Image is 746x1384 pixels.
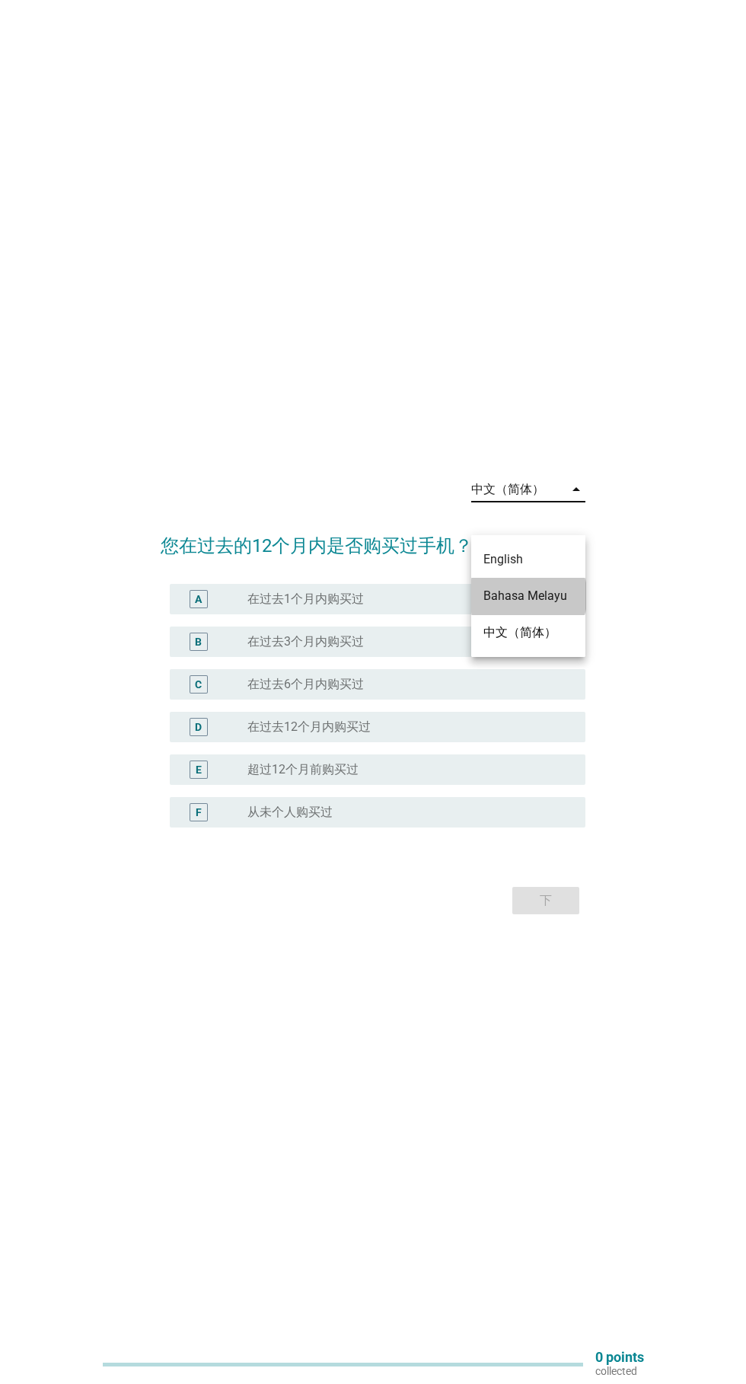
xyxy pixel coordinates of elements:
div: C [195,677,202,693]
label: 在过去12个月内购买过 [247,719,371,735]
div: A [195,592,202,607]
div: D [195,719,202,735]
p: collected [595,1364,644,1378]
h2: 您在过去的12个月内是否购买过手机？(自用） [161,517,585,560]
div: F [196,805,202,821]
div: 中文（简体） [483,623,573,642]
p: 0 points [595,1351,644,1364]
label: 在过去3个月内购买过 [247,634,364,649]
div: Bahasa Melayu [483,587,573,605]
div: 中文（简体） [471,483,544,496]
div: E [196,762,202,778]
div: B [195,634,202,650]
label: 从未个人购买过 [247,805,333,820]
label: 在过去1个月内购买过 [247,592,364,607]
label: 超过12个月前购买过 [247,762,359,777]
label: 在过去6个月内购买过 [247,677,364,692]
div: English [483,550,573,569]
i: arrow_drop_down [567,480,585,499]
